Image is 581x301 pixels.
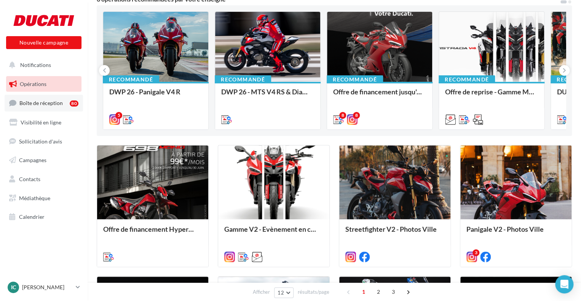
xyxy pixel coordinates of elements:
a: Boîte de réception80 [5,95,83,111]
a: Calendrier [5,209,83,225]
a: Visibilité en ligne [5,115,83,131]
a: Contacts [5,171,83,187]
div: Gamme V2 - Evènement en concession [224,225,323,240]
div: DWP 26 - Panigale V4 R [109,88,202,103]
span: Boîte de réception [19,100,63,106]
div: 8 [339,112,346,119]
span: Visibilité en ligne [21,119,61,126]
div: Recommandé [439,75,495,84]
span: Médiathèque [19,195,50,201]
div: Recommandé [327,75,383,84]
div: Panigale V2 - Photos Ville [466,225,565,240]
span: Sollicitation d'avis [19,138,62,144]
div: Recommandé [215,75,271,84]
div: Open Intercom Messenger [555,275,573,293]
div: 3 [472,249,479,256]
div: Recommandé [103,75,159,84]
div: 80 [70,100,78,107]
a: Opérations [5,76,83,92]
button: Notifications [5,57,80,73]
span: Notifications [20,62,51,68]
button: Nouvelle campagne [6,36,81,49]
div: Offre de financement jusqu'au 30 septembre [333,88,426,103]
span: résultats/page [298,288,329,296]
span: Afficher [253,288,270,296]
a: Campagnes [5,152,83,168]
span: 2 [372,286,385,298]
button: 12 [274,287,294,298]
div: Streetfighter V2 - Photos Ville [345,225,444,240]
div: 5 [115,112,122,119]
a: Sollicitation d'avis [5,134,83,150]
span: Campagnes [19,157,46,163]
span: Contacts [19,176,40,182]
div: 8 [353,112,360,119]
span: 1 [358,286,370,298]
div: Offre de financement Hypermotard 698 Mono [103,225,202,240]
span: Opérations [20,81,46,87]
div: DWP 26 - MTS V4 RS & Diavel V4 RS [221,88,314,103]
span: 3 [387,286,399,298]
span: IC [11,283,16,291]
div: Offre de reprise - Gamme MTS V4 [445,88,538,103]
span: 12 [278,290,284,296]
a: IC [PERSON_NAME] [6,280,81,295]
a: Médiathèque [5,190,83,206]
span: Calendrier [19,213,45,220]
p: [PERSON_NAME] [22,283,73,291]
